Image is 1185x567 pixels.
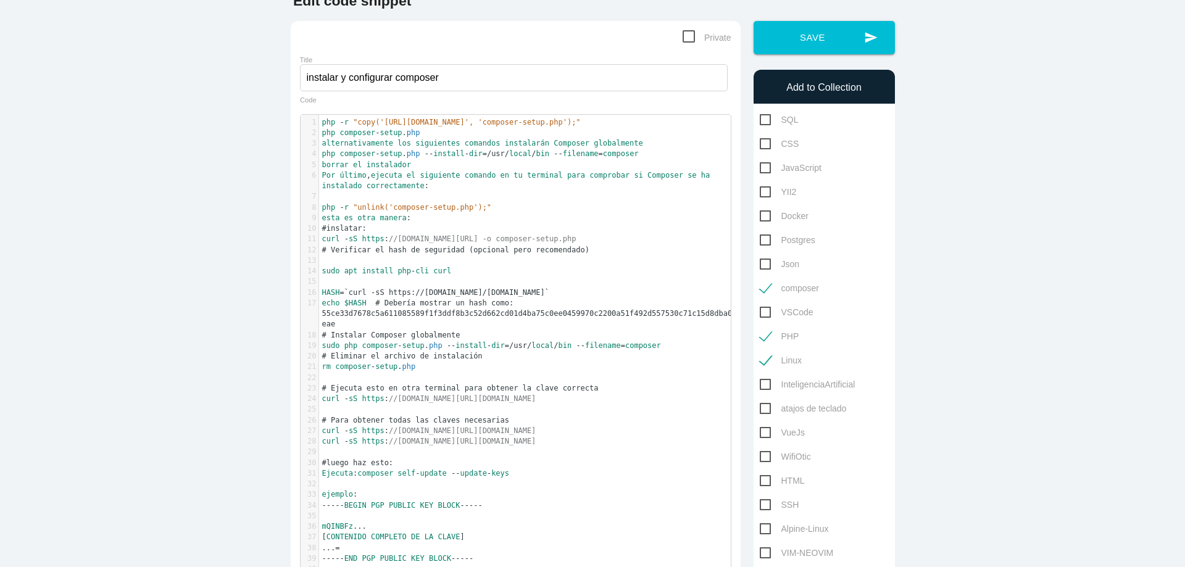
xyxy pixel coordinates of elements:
[760,257,800,272] span: Json
[301,160,318,170] div: 5
[760,497,799,513] span: SSH
[527,171,563,180] span: terminal
[301,458,318,468] div: 30
[322,469,354,478] span: Ejecuta
[322,246,589,254] span: # Verificar el hash de seguridad (opcional pero recomendado)
[322,341,340,350] span: sudo
[362,426,385,435] span: https
[483,149,487,158] span: =
[301,149,318,159] div: 4
[301,521,318,532] div: 36
[362,554,376,563] span: PGP
[407,171,415,180] span: el
[389,234,576,243] span: //[DOMAIN_NAME][URL] -o composer-setup.php
[760,545,834,561] span: VIM-NEOVIM
[357,213,375,222] span: otra
[603,149,639,158] span: composer
[415,267,429,275] span: cli
[760,473,805,489] span: HTML
[411,267,415,275] span: -
[344,437,349,445] span: -
[322,384,599,392] span: # Ejecuta esto en otra terminal para obtener la clave correcta
[353,522,367,531] span: ...
[322,128,420,137] span: .
[554,139,589,147] span: Composer
[429,341,443,350] span: php
[371,362,375,371] span: -
[349,394,357,403] span: sS
[362,394,385,403] span: https
[389,394,536,403] span: //[DOMAIN_NAME][URL][DOMAIN_NAME]
[322,224,367,233] span: #inslatar:
[362,437,385,445] span: https
[380,213,406,222] span: manera
[402,362,416,371] span: php
[322,181,362,190] span: instalado
[760,82,889,93] h6: Add to Collection
[344,288,549,297] span: `curl -sS https://[DOMAIN_NAME]/[DOMAIN_NAME]`
[344,213,353,222] span: es
[301,447,318,457] div: 29
[353,160,362,169] span: el
[469,149,483,158] span: dir
[509,149,531,158] span: local
[301,266,318,276] div: 14
[301,341,318,351] div: 19
[380,149,402,158] span: setup
[760,449,811,465] span: WifiOtic
[425,149,433,158] span: --
[371,501,385,510] span: PGP
[339,128,375,137] span: composer
[322,139,394,147] span: alternativamente
[429,554,451,563] span: BLOCK
[353,203,491,212] span: "unlink('composer-setup.php');"
[322,437,536,445] span: :
[322,544,336,552] span: ...
[357,469,393,478] span: composer
[380,554,406,563] span: PUBLIC
[397,341,402,350] span: -
[322,288,340,297] span: HASH
[322,490,358,499] span: :
[322,362,416,371] span: .
[465,171,496,180] span: comando
[301,383,318,394] div: 23
[322,501,344,510] span: -----
[451,554,473,563] span: -----
[438,501,460,510] span: BLOCK
[531,149,536,158] span: /
[322,267,340,275] span: sudo
[322,203,336,212] span: php
[344,118,349,126] span: r
[301,202,318,213] div: 8
[344,341,358,350] span: php
[301,553,318,564] div: 39
[301,191,318,202] div: 7
[301,128,318,138] div: 2
[375,362,397,371] span: setup
[322,437,340,445] span: curl
[301,138,318,149] div: 3
[576,341,584,350] span: --
[397,139,411,147] span: los
[760,112,799,128] span: SQL
[589,171,630,180] span: comprobar
[339,171,366,180] span: último
[301,288,318,298] div: 16
[760,353,802,368] span: Linux
[344,426,349,435] span: -
[301,351,318,362] div: 20
[322,394,536,403] span: :
[301,298,318,308] div: 17
[301,500,318,511] div: 34
[760,281,819,296] span: composer
[647,171,683,180] span: Composer
[491,341,505,350] span: dir
[760,425,805,441] span: VueJs
[415,139,460,147] span: siguientes
[621,341,625,350] span: =
[487,469,491,478] span: -
[322,352,483,360] span: # Eliminar el archivo de instalación
[301,394,318,404] div: 24
[301,415,318,426] div: 26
